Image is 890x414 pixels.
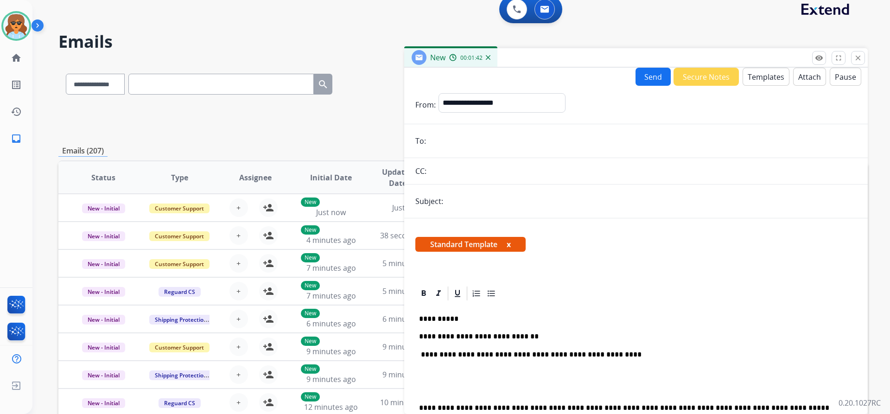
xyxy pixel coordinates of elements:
mat-icon: person_add [263,341,274,352]
mat-icon: person_add [263,230,274,241]
mat-icon: fullscreen [834,54,843,62]
button: + [229,393,248,412]
button: + [229,254,248,273]
button: Send [636,68,671,86]
p: New [301,364,320,374]
span: + [236,286,241,297]
button: Pause [830,68,861,86]
span: Updated Date [377,166,419,189]
h2: Emails [58,32,868,51]
button: + [229,198,248,217]
span: + [236,369,241,380]
span: + [236,341,241,352]
span: Just now [316,207,346,217]
span: + [236,202,241,213]
p: 0.20.1027RC [839,397,881,408]
button: + [229,310,248,328]
span: 7 minutes ago [306,291,356,301]
p: Emails (207) [58,145,108,157]
span: Customer Support [149,204,210,213]
mat-icon: person_add [263,286,274,297]
mat-icon: person_add [263,369,274,380]
div: Bullet List [484,287,498,300]
p: New [301,253,320,262]
span: Initial Date [310,172,352,183]
span: New [430,52,445,63]
p: Subject: [415,196,443,207]
div: Underline [451,287,464,300]
span: New - Initial [82,370,125,380]
p: New [301,309,320,318]
span: 9 minutes ago [382,369,432,380]
span: + [236,230,241,241]
img: avatar [3,13,29,39]
span: New - Initial [82,343,125,352]
span: 9 minutes ago [306,346,356,357]
p: New [301,281,320,290]
span: Standard Template [415,237,526,252]
span: Customer Support [149,343,210,352]
span: 6 minutes ago [306,318,356,329]
button: x [507,239,511,250]
button: + [229,282,248,300]
span: + [236,258,241,269]
span: 9 minutes ago [382,342,432,352]
span: + [236,397,241,408]
p: To: [415,135,426,146]
p: New [301,337,320,346]
span: Assignee [239,172,272,183]
span: 38 seconds ago [380,230,434,241]
span: Just now [392,203,422,213]
div: Italic [432,287,445,300]
span: Customer Support [149,259,210,269]
span: New - Initial [82,231,125,241]
span: 6 minutes ago [382,314,432,324]
span: 00:01:42 [460,54,483,62]
span: 9 minutes ago [306,374,356,384]
button: + [229,365,248,384]
span: Customer Support [149,231,210,241]
mat-icon: close [854,54,862,62]
mat-icon: home [11,52,22,64]
button: Secure Notes [674,68,739,86]
p: New [301,197,320,207]
span: New - Initial [82,398,125,408]
mat-icon: person_add [263,202,274,213]
span: 5 minutes ago [382,286,432,296]
mat-icon: person_add [263,313,274,325]
p: From: [415,99,436,110]
span: 12 minutes ago [304,402,358,412]
span: + [236,313,241,325]
span: 4 minutes ago [306,235,356,245]
span: New - Initial [82,315,125,325]
button: + [229,226,248,245]
div: Bold [417,287,431,300]
mat-icon: inbox [11,133,22,144]
span: Status [91,172,115,183]
mat-icon: list_alt [11,79,22,90]
span: New - Initial [82,259,125,269]
span: Shipping Protection [149,370,213,380]
p: New [301,225,320,235]
span: New - Initial [82,204,125,213]
button: Templates [743,68,789,86]
mat-icon: person_add [263,397,274,408]
mat-icon: history [11,106,22,117]
mat-icon: person_add [263,258,274,269]
div: Ordered List [470,287,483,300]
span: New - Initial [82,287,125,297]
p: CC: [415,166,426,177]
mat-icon: remove_red_eye [815,54,823,62]
span: 7 minutes ago [306,263,356,273]
mat-icon: search [318,79,329,90]
button: + [229,338,248,356]
span: Reguard CS [159,287,201,297]
p: New [301,392,320,401]
span: 10 minutes ago [380,397,434,408]
span: Type [171,172,188,183]
button: Attach [793,68,826,86]
span: 5 minutes ago [382,258,432,268]
span: Reguard CS [159,398,201,408]
span: Shipping Protection [149,315,213,325]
